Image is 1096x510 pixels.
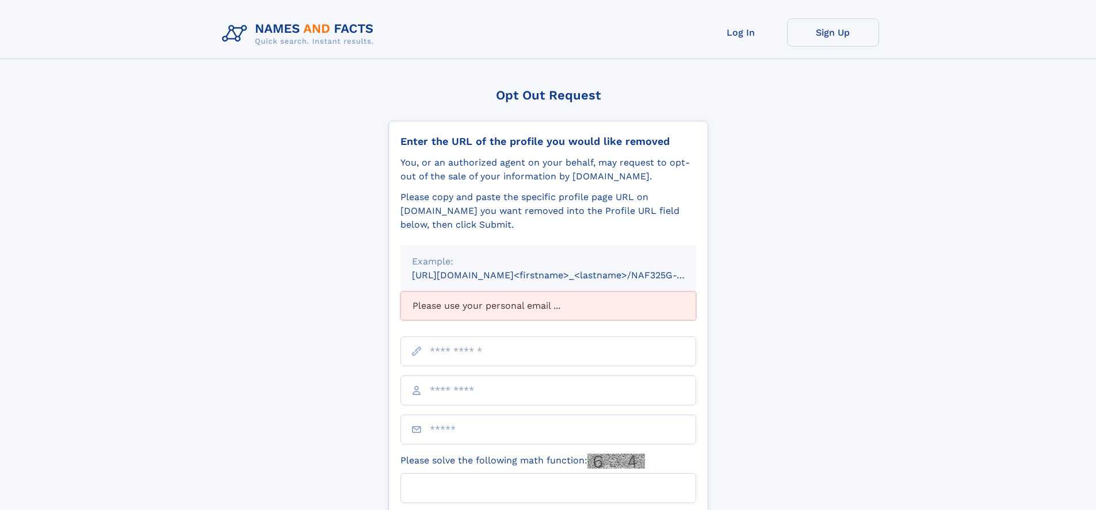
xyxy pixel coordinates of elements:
div: Enter the URL of the profile you would like removed [400,135,696,148]
div: Example: [412,255,685,269]
a: Sign Up [787,18,879,47]
label: Please solve the following math function: [400,454,645,469]
div: You, or an authorized agent on your behalf, may request to opt-out of the sale of your informatio... [400,156,696,183]
div: Please use your personal email ... [400,292,696,320]
div: Opt Out Request [388,88,708,102]
small: [URL][DOMAIN_NAME]<firstname>_<lastname>/NAF325G-xxxxxxxx [412,270,718,281]
div: Please copy and paste the specific profile page URL on [DOMAIN_NAME] you want removed into the Pr... [400,190,696,232]
a: Log In [695,18,787,47]
img: Logo Names and Facts [217,18,383,49]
